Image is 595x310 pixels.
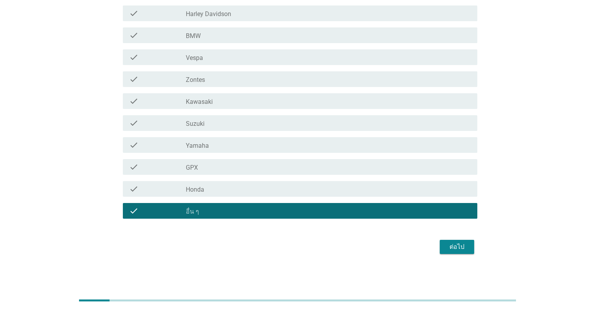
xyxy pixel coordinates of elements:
i: check [129,31,138,40]
i: check [129,96,138,106]
div: ต่อไป [446,242,468,252]
label: GPX [186,164,198,172]
i: check [129,140,138,150]
i: check [129,9,138,18]
label: อื่น ๆ [186,208,199,216]
label: BMW [186,32,201,40]
label: Vespa [186,54,203,62]
i: check [129,118,138,128]
label: Zontes [186,76,205,84]
label: Yamaha [186,142,209,150]
i: check [129,162,138,172]
label: Kawasaki [186,98,213,106]
i: check [129,53,138,62]
label: Honda [186,186,204,194]
i: check [129,184,138,194]
i: check [129,206,138,216]
label: Suzuki [186,120,205,128]
i: check [129,74,138,84]
button: ต่อไป [440,240,474,254]
label: Harley Davidson [186,10,231,18]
